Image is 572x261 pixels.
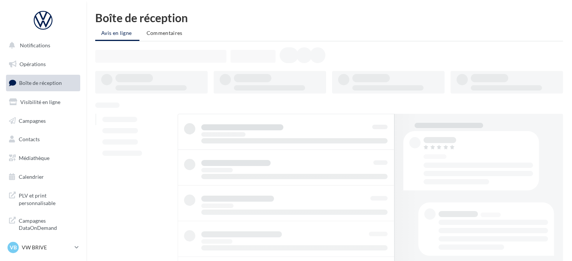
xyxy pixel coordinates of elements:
a: Boîte de réception [4,75,82,91]
span: Campagnes DataOnDemand [19,216,77,232]
a: Visibilité en ligne [4,94,82,110]
p: VW BRIVE [22,244,72,251]
button: Notifications [4,38,79,53]
span: Visibilité en ligne [20,99,60,105]
span: Calendrier [19,173,44,180]
a: Contacts [4,131,82,147]
a: PLV et print personnalisable [4,187,82,210]
a: Campagnes DataOnDemand [4,213,82,235]
span: Opérations [19,61,46,67]
a: Opérations [4,56,82,72]
span: VB [10,244,17,251]
div: Boîte de réception [95,12,563,23]
span: Médiathèque [19,155,49,161]
a: Médiathèque [4,150,82,166]
a: Campagnes [4,113,82,129]
a: VB VW BRIVE [6,240,80,255]
span: PLV et print personnalisable [19,190,77,207]
span: Contacts [19,136,40,142]
a: Calendrier [4,169,82,185]
span: Campagnes [19,117,46,124]
span: Commentaires [147,30,183,36]
span: Notifications [20,42,50,48]
span: Boîte de réception [19,80,62,86]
